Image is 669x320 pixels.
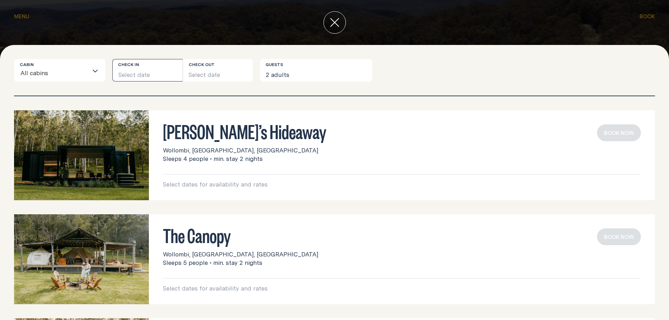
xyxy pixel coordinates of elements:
span: Wollombi, [GEOGRAPHIC_DATA], [GEOGRAPHIC_DATA] [163,146,318,155]
h3: The Canopy [163,228,641,242]
p: Select dates for availability and rates [163,180,641,189]
button: Select date [112,59,183,81]
button: close [323,11,346,34]
input: Search for option [48,66,88,81]
span: Sleeps 4 people • min. stay 2 nights [163,155,263,163]
span: Wollombi, [GEOGRAPHIC_DATA], [GEOGRAPHIC_DATA] [163,250,318,259]
div: Search for option [14,59,105,81]
span: All cabins [20,65,48,81]
button: book now [597,228,641,245]
label: Guests [265,62,283,67]
h3: [PERSON_NAME]’s Hideaway [163,124,641,138]
p: Select dates for availability and rates [163,284,641,293]
button: Select date [183,59,253,81]
span: Sleeps 5 people • min. stay 2 nights [163,259,262,267]
button: 2 adults [260,59,372,81]
button: book now [597,124,641,141]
